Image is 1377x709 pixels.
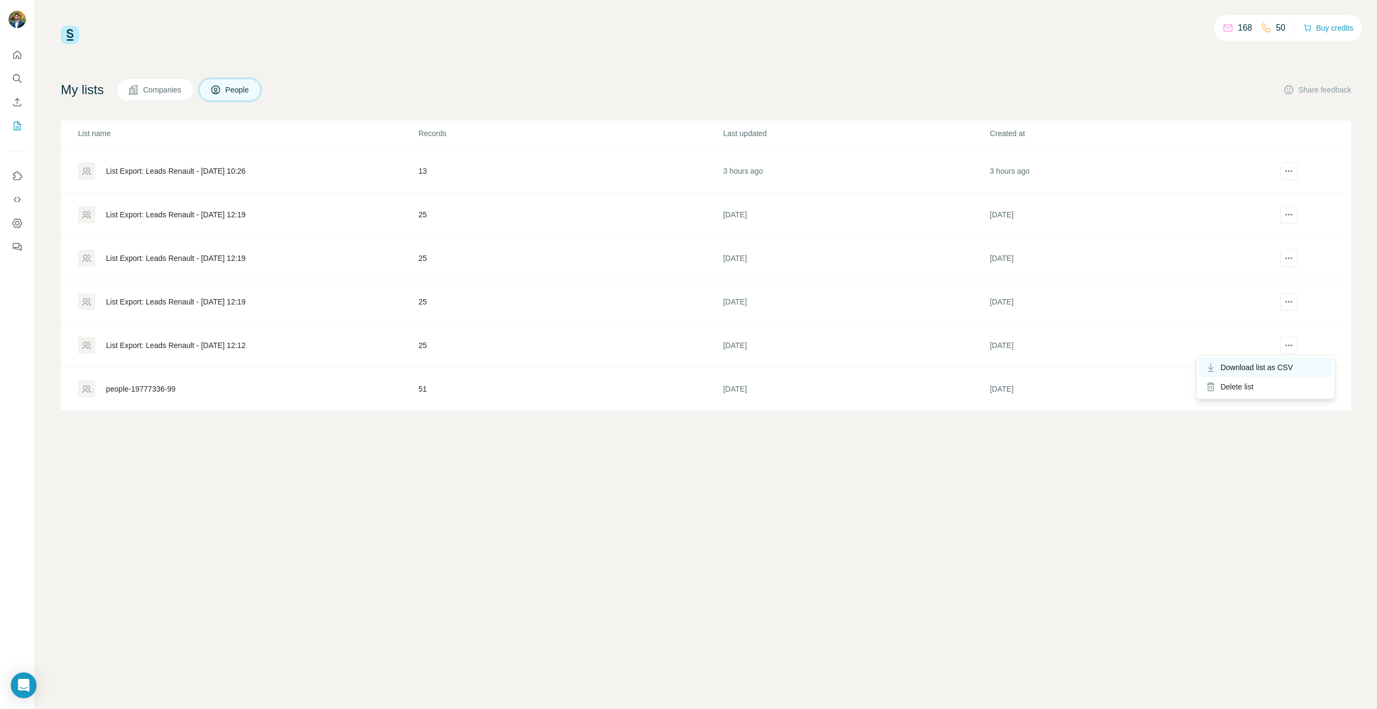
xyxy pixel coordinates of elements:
[9,69,26,88] button: Search
[9,45,26,65] button: Quick start
[106,340,246,351] div: List Export: Leads Renault - [DATE] 12:12
[9,116,26,136] button: My lists
[722,237,989,280] td: [DATE]
[9,214,26,233] button: Dashboard
[1276,22,1286,34] p: 50
[1280,293,1297,310] button: actions
[989,150,1256,193] td: 3 hours ago
[11,672,37,698] div: Open Intercom Messenger
[418,280,723,324] td: 25
[143,84,182,95] span: Companies
[1303,20,1353,36] button: Buy credits
[722,150,989,193] td: 3 hours ago
[989,280,1256,324] td: [DATE]
[1280,162,1297,180] button: actions
[418,193,723,237] td: 25
[722,367,989,411] td: [DATE]
[1238,22,1252,34] p: 168
[225,84,250,95] span: People
[1280,250,1297,267] button: actions
[1280,337,1297,354] button: actions
[9,237,26,257] button: Feedback
[723,128,989,139] p: Last updated
[61,26,79,44] img: Surfe Logo
[722,193,989,237] td: [DATE]
[1199,377,1332,396] div: Delete list
[78,128,417,139] p: List name
[9,11,26,28] img: Avatar
[989,367,1256,411] td: [DATE]
[989,237,1256,280] td: [DATE]
[1283,84,1351,95] button: Share feedback
[106,166,246,176] div: List Export: Leads Renault - [DATE] 10:26
[418,150,723,193] td: 13
[1280,206,1297,223] button: actions
[418,367,723,411] td: 51
[9,93,26,112] button: Enrich CSV
[989,324,1256,367] td: [DATE]
[418,324,723,367] td: 25
[106,209,246,220] div: List Export: Leads Renault - [DATE] 12:19
[106,384,175,394] div: people-19777336-99
[418,237,723,280] td: 25
[990,128,1255,139] p: Created at
[9,166,26,186] button: Use Surfe on LinkedIn
[1220,362,1293,373] span: Download list as CSV
[418,128,722,139] p: Records
[106,253,246,264] div: List Export: Leads Renault - [DATE] 12:19
[722,280,989,324] td: [DATE]
[61,81,104,98] h4: My lists
[9,190,26,209] button: Use Surfe API
[106,296,246,307] div: List Export: Leads Renault - [DATE] 12:19
[722,324,989,367] td: [DATE]
[989,193,1256,237] td: [DATE]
